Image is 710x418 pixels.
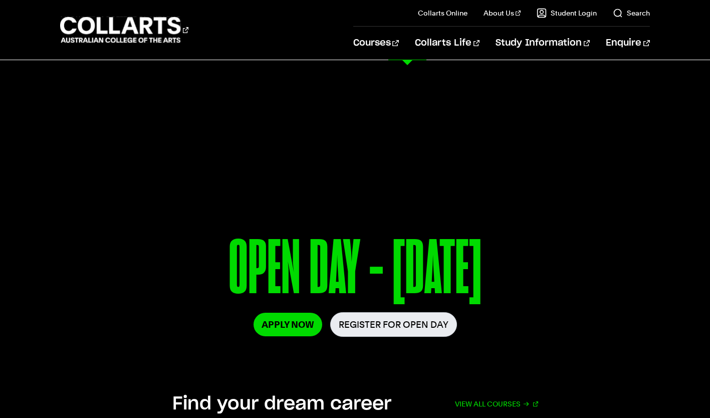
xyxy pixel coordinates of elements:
[537,8,597,18] a: Student Login
[254,313,322,336] a: Apply Now
[496,27,590,60] a: Study Information
[60,230,649,312] p: OPEN DAY - [DATE]
[415,27,480,60] a: Collarts Life
[606,27,649,60] a: Enquire
[172,393,391,415] h2: Find your dream career
[60,16,188,44] div: Go to homepage
[613,8,650,18] a: Search
[418,8,467,18] a: Collarts Online
[330,312,457,337] a: Register for Open Day
[353,27,399,60] a: Courses
[455,393,538,415] a: View all courses
[484,8,521,18] a: About Us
